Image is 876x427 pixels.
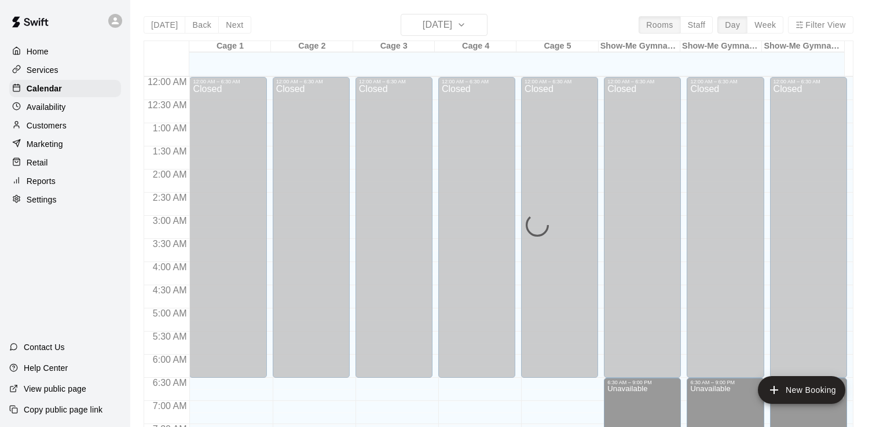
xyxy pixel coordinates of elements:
p: Customers [27,120,67,131]
div: 12:00 AM – 6:30 AM [442,79,512,84]
span: 2:00 AM [150,170,190,179]
div: Show-Me Gymnastics Cage 3 [762,41,844,52]
a: Customers [9,117,121,134]
a: Calendar [9,80,121,97]
a: Home [9,43,121,60]
a: Services [9,61,121,79]
span: 4:30 AM [150,285,190,295]
div: Cage 1 [189,41,271,52]
div: 12:00 AM – 6:30 AM [525,79,595,84]
div: Cage 4 [435,41,516,52]
span: 5:30 AM [150,332,190,341]
div: 12:00 AM – 6:30 AM [276,79,346,84]
div: Cage 3 [353,41,435,52]
div: 6:30 AM – 9:00 PM [690,380,760,385]
p: Availability [27,101,66,113]
a: Availability [9,98,121,116]
div: 12:00 AM – 6:30 AM [774,79,844,84]
p: Marketing [27,138,63,150]
span: 1:00 AM [150,123,190,133]
a: Settings [9,191,121,208]
div: 12:00 AM – 6:30 AM: Closed [438,77,515,378]
a: Marketing [9,135,121,153]
div: 12:00 AM – 6:30 AM: Closed [355,77,432,378]
div: 12:00 AM – 6:30 AM: Closed [273,77,350,378]
p: Services [27,64,58,76]
span: 4:00 AM [150,262,190,272]
span: 3:00 AM [150,216,190,226]
div: Closed [607,84,677,382]
button: add [758,376,845,404]
div: 12:00 AM – 6:30 AM [193,79,263,84]
a: Retail [9,154,121,171]
span: 12:30 AM [145,100,190,110]
div: Show-Me Gymnastics Cage 1 [599,41,680,52]
div: Closed [193,84,263,382]
div: Closed [690,84,760,382]
div: 12:00 AM – 6:30 AM: Closed [521,77,598,378]
span: 1:30 AM [150,146,190,156]
div: Closed [525,84,595,382]
p: Retail [27,157,48,168]
span: 12:00 AM [145,77,190,87]
span: 2:30 AM [150,193,190,203]
p: Home [27,46,49,57]
p: Settings [27,194,57,205]
p: Calendar [27,83,62,94]
span: 5:00 AM [150,308,190,318]
p: Reports [27,175,56,187]
div: Closed [276,84,346,382]
p: Help Center [24,362,68,374]
div: 12:00 AM – 6:30 AM [607,79,677,84]
span: 3:30 AM [150,239,190,249]
p: Contact Us [24,341,65,353]
p: View public page [24,383,86,395]
div: 12:00 AM – 6:30 AM: Closed [604,77,681,378]
span: 7:00 AM [150,401,190,411]
div: 12:00 AM – 6:30 AM: Closed [189,77,266,378]
div: 12:00 AM – 6:30 AM [690,79,760,84]
span: 6:30 AM [150,378,190,388]
div: Closed [442,84,512,382]
div: Closed [774,84,844,382]
div: Show-Me Gymnastics Cage 2 [680,41,762,52]
div: Cage 5 [516,41,598,52]
div: 12:00 AM – 6:30 AM [359,79,429,84]
a: Reports [9,172,121,190]
div: 6:30 AM – 9:00 PM [607,380,677,385]
div: Closed [359,84,429,382]
div: Cage 2 [271,41,353,52]
span: 6:00 AM [150,355,190,365]
p: Copy public page link [24,404,102,415]
div: 12:00 AM – 6:30 AM: Closed [687,77,764,378]
div: 12:00 AM – 6:30 AM: Closed [770,77,847,378]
